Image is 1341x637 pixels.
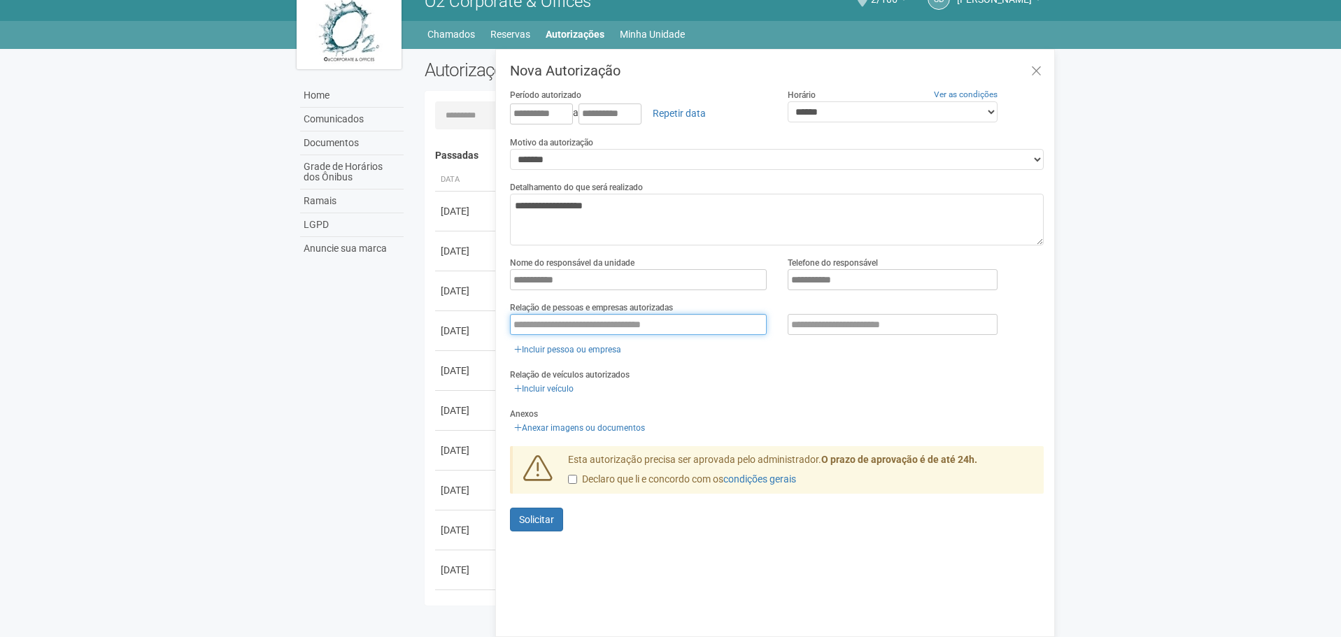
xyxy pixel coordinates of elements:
div: [DATE] [441,324,492,338]
a: Ver as condições [934,90,998,99]
a: Autorizações [546,24,604,44]
strong: O prazo de aprovação é de até 24h. [821,454,977,465]
div: [DATE] [441,563,492,577]
div: [DATE] [441,204,492,218]
div: a [510,101,767,125]
div: [DATE] [441,244,492,258]
a: Comunicados [300,108,404,131]
a: Documentos [300,131,404,155]
div: [DATE] [441,483,492,497]
label: Telefone do responsável [788,257,878,269]
a: LGPD [300,213,404,237]
span: Solicitar [519,514,554,525]
a: Reservas [490,24,530,44]
label: Detalhamento do que será realizado [510,181,643,194]
label: Horário [788,89,816,101]
div: [DATE] [441,403,492,417]
a: condições gerais [723,473,796,485]
a: Home [300,84,404,108]
label: Anexos [510,408,538,420]
h4: Passadas [435,150,1035,161]
a: Incluir veículo [510,381,578,396]
a: Anexar imagens ou documentos [510,420,649,436]
div: [DATE] [441,523,492,537]
input: Declaro que li e concordo com oscondições gerais [568,475,577,484]
label: Relação de pessoas e empresas autorizadas [510,301,673,314]
div: [DATE] [441,284,492,298]
a: Ramais [300,189,404,213]
a: Minha Unidade [620,24,685,44]
label: Nome do responsável da unidade [510,257,634,269]
label: Motivo da autorização [510,136,593,149]
a: Repetir data [644,101,715,125]
label: Período autorizado [510,89,581,101]
button: Solicitar [510,508,563,531]
th: Data [435,169,498,192]
label: Relação de veículos autorizados [510,368,630,381]
h3: Nova Autorização [510,64,1044,78]
div: Esta autorização precisa ser aprovada pelo administrador. [558,453,1044,494]
div: [DATE] [441,443,492,457]
a: Anuncie sua marca [300,237,404,260]
a: Grade de Horários dos Ônibus [300,155,404,189]
h2: Autorizações [425,59,724,80]
a: Chamados [427,24,475,44]
div: [DATE] [441,364,492,378]
a: Incluir pessoa ou empresa [510,342,625,357]
label: Declaro que li e concordo com os [568,473,796,487]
